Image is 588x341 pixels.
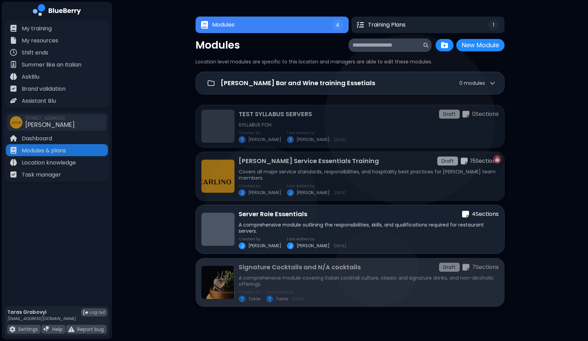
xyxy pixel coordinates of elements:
p: Location level modules are specific to this location and managers are able to edit these modules. [196,59,505,65]
span: [PERSON_NAME] [248,243,281,249]
img: sections icon [462,210,469,218]
img: file icon [10,171,17,178]
span: Taras [248,296,261,302]
span: [STREET_ADDRESS] [25,116,75,121]
img: file icon [10,85,17,92]
img: company logo [33,4,81,18]
img: Carlino Service Essentials Training [201,160,235,193]
img: search icon [423,43,428,48]
img: file icon [10,49,17,56]
span: [PERSON_NAME] [297,243,330,249]
img: company thumbnail [10,116,22,129]
p: A comprehensive module outlining the responsibilities, skills, and qualifications required for re... [239,222,499,234]
img: file icon [10,159,17,166]
p: Covers all major service standards, responsibilities, and hospitality best practices for [PERSON_... [239,169,499,181]
a: locked moduleCarlino Service Essentials Training[PERSON_NAME] Service Essentials TrainingDraftsec... [196,152,505,201]
span: J [289,243,292,249]
p: Signature Cocktails and N/A cocktails [239,262,361,272]
span: T [241,137,244,143]
img: file icon [10,25,17,32]
span: T [268,296,271,302]
a: Server Role Essentialssections icon4SectionsA comprehensive module outlining the responsibilities... [196,205,505,254]
img: file icon [10,147,17,154]
p: Summer like an Italian [22,61,81,69]
p: [PERSON_NAME] Bar and Wine training Essetials [221,78,375,88]
img: Training Plans [357,21,364,28]
span: Training Plans [368,21,406,29]
span: J [241,243,243,249]
p: A comprehensive module covering Italian cocktail culture, classic and signature drinks, and non-a... [239,275,499,287]
span: 1 [493,22,494,28]
p: Modules & plans [22,147,66,155]
span: J [241,190,243,196]
div: Draft [439,263,460,272]
p: Last edited by [287,131,346,135]
img: file icon [10,135,17,142]
p: Server Role Essentials [239,209,307,219]
img: locked module [495,157,499,162]
p: Modules [196,39,240,51]
button: Training PlansTraining Plans1 [351,17,505,33]
span: module s [464,80,485,87]
img: file icon [10,61,17,68]
p: 4 Section s [472,210,499,218]
img: file icon [10,73,17,80]
img: file icon [10,97,17,104]
button: ModulesModules4 [196,17,349,33]
p: Created by [239,237,281,241]
p: [PERSON_NAME] Service Essentials Training [239,156,379,166]
p: 15 Section s [470,157,499,165]
p: 0 Section s [472,110,499,118]
img: sections icon [462,263,469,271]
span: Modules [212,21,235,29]
img: sections icon [461,157,468,165]
p: Report bug [77,326,104,332]
a: TEST SYLLABUS SERVERSDraftsections icon0SectionsSYLLABUS FOHCreated byT[PERSON_NAME]Last edited b... [196,105,505,148]
img: logout [83,310,88,315]
span: 0 [459,80,485,86]
span: [PERSON_NAME] [248,137,281,142]
span: J [289,190,292,196]
p: My training [22,24,52,33]
button: New Module [456,39,505,51]
p: Settings [18,326,38,332]
img: file icon [68,326,74,332]
p: Taras Grabovyi [7,309,76,315]
p: AskBlu [22,73,39,81]
div: Draft [437,157,458,166]
span: [DATE] [292,297,305,301]
img: sections icon [462,110,469,118]
p: Created by [239,131,281,135]
img: file icon [9,326,16,332]
span: [DATE] [334,244,346,248]
span: Taras [276,296,288,302]
a: Signature Cocktails and N/A cocktailsSignature Cocktails and N/A cocktailsDraftsections icon7Sect... [196,258,505,307]
img: Signature Cocktails and N/A cocktails [201,266,235,299]
p: Dashboard [22,134,52,143]
p: Created by [239,290,261,294]
p: Assistant Blu [22,97,56,105]
span: [PERSON_NAME] [297,190,330,195]
p: Brand validation [22,85,66,93]
p: My resources [22,37,58,45]
span: [PERSON_NAME] [248,190,281,195]
img: Modules [201,21,208,29]
p: TEST SYLLABUS SERVERS [239,109,312,119]
span: [PERSON_NAME] [297,137,330,142]
span: T [289,137,292,143]
p: Help [52,326,63,332]
p: Created by [239,184,281,188]
p: Last edited by [287,237,346,241]
p: [EMAIL_ADDRESS][DOMAIN_NAME] [7,316,76,321]
div: Draft [439,110,460,119]
img: file icon [10,37,17,44]
p: Location knowledge [22,159,76,167]
p: 7 Section s [472,263,499,271]
p: Last edited by [287,184,346,188]
span: Log out [90,310,105,315]
p: Task manager [22,171,61,179]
